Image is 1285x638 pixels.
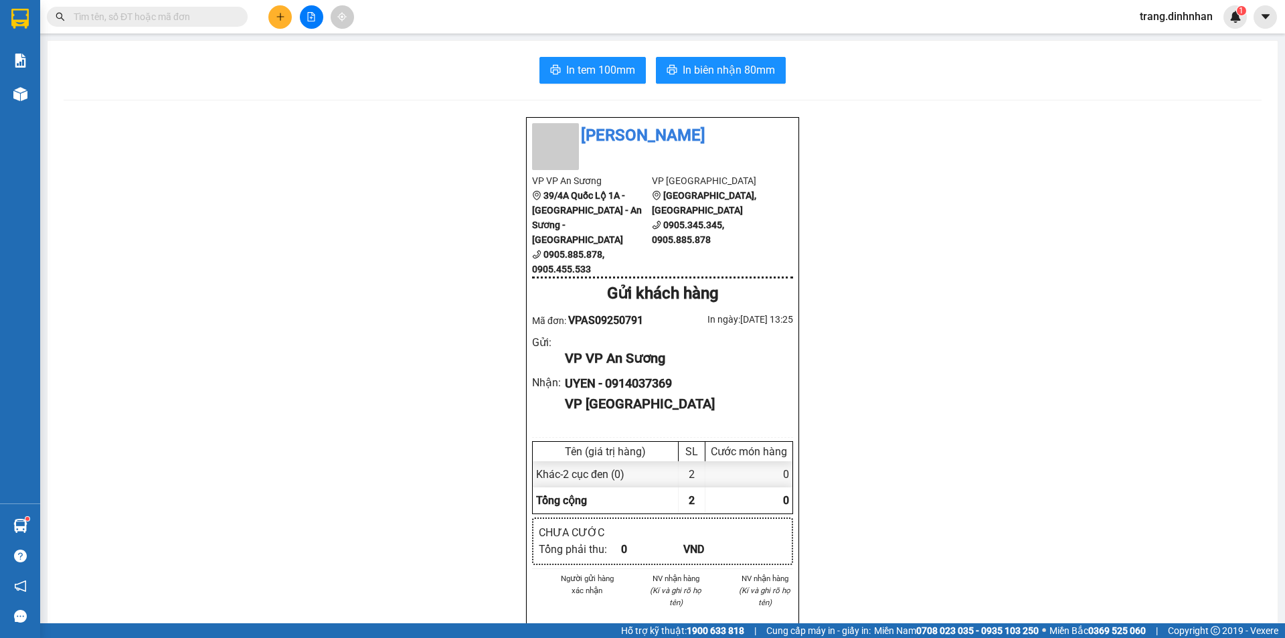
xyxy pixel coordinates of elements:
div: VP [GEOGRAPHIC_DATA] [565,394,782,414]
div: In ngày: [DATE] 13:25 [663,312,793,327]
li: VP VP An Sương [532,173,652,188]
span: Khác - 2 cục đen (0) [536,468,624,481]
span: ⚪️ [1042,628,1046,633]
span: 0 [783,494,789,507]
span: 2 [689,494,695,507]
span: trang.dinhnhan [1129,8,1223,25]
i: (Kí và ghi rõ họ tên) [739,586,790,607]
span: In biên nhận 80mm [683,62,775,78]
div: Gửi : [532,334,565,351]
li: VP [GEOGRAPHIC_DATA] [652,173,772,188]
b: 39/4A Quốc Lộ 1A - [GEOGRAPHIC_DATA] - An Sương - [GEOGRAPHIC_DATA] [532,190,642,245]
span: phone [532,250,541,259]
b: [GEOGRAPHIC_DATA], [GEOGRAPHIC_DATA] [652,190,756,216]
strong: 0708 023 035 - 0935 103 250 [916,625,1039,636]
sup: 1 [1237,6,1246,15]
img: warehouse-icon [13,87,27,101]
div: Gửi khách hàng [532,281,793,307]
li: NV nhận hàng [736,572,793,584]
span: printer [550,64,561,77]
button: file-add [300,5,323,29]
img: solution-icon [13,54,27,68]
span: | [754,623,756,638]
i: (Kí và ghi rõ họ tên) [650,586,701,607]
strong: 0369 525 060 [1088,625,1146,636]
span: Hỗ trợ kỹ thuật: [621,623,744,638]
button: printerIn biên nhận 80mm [656,57,786,84]
li: Người gửi hàng xác nhận [559,572,616,596]
div: Cước món hàng [709,445,789,458]
span: Tổng cộng [536,494,587,507]
sup: 1 [25,517,29,521]
div: VP VP An Sương [565,348,782,369]
span: printer [667,64,677,77]
span: caret-down [1260,11,1272,23]
span: search [56,12,65,21]
div: CHƯA CƯỚC [539,524,621,541]
div: Tên (giá trị hàng) [536,445,675,458]
img: warehouse-icon [13,519,27,533]
span: environment [652,191,661,200]
div: VND [683,541,746,558]
button: plus [268,5,292,29]
button: caret-down [1254,5,1277,29]
div: Tổng phải thu : [539,541,621,558]
span: file-add [307,12,316,21]
span: question-circle [14,550,27,562]
span: | [1156,623,1158,638]
div: Mã đơn: [532,312,663,329]
span: Miền Bắc [1049,623,1146,638]
span: phone [652,220,661,230]
li: [PERSON_NAME] [532,123,793,149]
span: 1 [1239,6,1244,15]
button: aim [331,5,354,29]
div: 0 [705,461,792,487]
span: message [14,610,27,623]
span: In tem 100mm [566,62,635,78]
div: 2 [679,461,705,487]
span: copyright [1211,626,1220,635]
button: printerIn tem 100mm [539,57,646,84]
strong: 1900 633 818 [687,625,744,636]
span: aim [337,12,347,21]
div: SL [682,445,701,458]
span: environment [532,191,541,200]
div: Nhận : [532,374,565,391]
span: plus [276,12,285,21]
b: 0905.345.345, 0905.885.878 [652,220,724,245]
li: NV nhận hàng [648,572,705,584]
span: VPAS09250791 [568,314,643,327]
img: logo-vxr [11,9,29,29]
span: Cung cấp máy in - giấy in: [766,623,871,638]
span: Miền Nam [874,623,1039,638]
input: Tìm tên, số ĐT hoặc mã đơn [74,9,232,24]
span: notification [14,580,27,592]
div: 0 [621,541,683,558]
b: 0905.885.878, 0905.455.533 [532,249,604,274]
img: icon-new-feature [1229,11,1241,23]
div: UYEN - 0914037369 [565,374,782,393]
